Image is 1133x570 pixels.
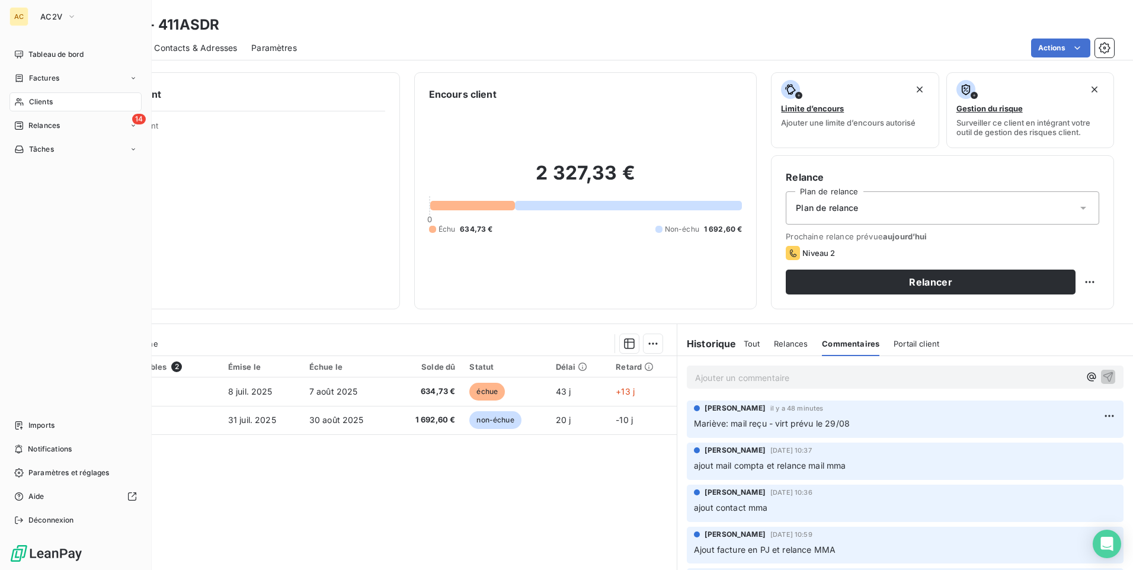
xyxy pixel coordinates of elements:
span: Niveau 2 [802,248,835,258]
span: [PERSON_NAME] [705,445,766,456]
a: Paramètres et réglages [9,463,142,482]
div: Émise le [228,362,295,372]
span: Aide [28,491,44,502]
span: 634,73 € [460,224,492,235]
span: +13 j [616,386,635,396]
span: Tout [744,339,760,348]
span: il y a 48 minutes [770,405,824,412]
span: Tâches [29,144,54,155]
span: aujourd’hui [883,232,927,241]
span: Plan de relance [796,202,858,214]
h6: Informations client [72,87,385,101]
span: Portail client [894,339,939,348]
span: 634,73 € [399,386,455,398]
span: 2 [171,361,182,372]
a: 14Relances [9,116,142,135]
button: Actions [1031,39,1090,57]
span: 1 692,60 € [399,414,455,426]
span: Imports [28,420,55,431]
div: Solde dû [399,362,455,372]
h6: Encours client [429,87,497,101]
h6: Historique [677,337,737,351]
span: Surveiller ce client en intégrant votre outil de gestion des risques client. [956,118,1104,137]
span: Gestion du risque [956,104,1023,113]
span: -10 j [616,415,633,425]
span: échue [469,383,505,401]
a: Aide [9,487,142,506]
a: Clients [9,92,142,111]
h3: ASDR - 411ASDR [104,14,219,36]
div: Statut [469,362,541,372]
h2: 2 327,33 € [429,161,742,197]
span: Notifications [28,444,72,454]
span: 30 août 2025 [309,415,364,425]
span: 8 juil. 2025 [228,386,273,396]
div: Open Intercom Messenger [1093,530,1121,558]
span: 43 j [556,386,571,396]
span: 14 [132,114,146,124]
button: Relancer [786,270,1076,294]
span: 7 août 2025 [309,386,358,396]
button: Gestion du risqueSurveiller ce client en intégrant votre outil de gestion des risques client. [946,72,1114,148]
span: [PERSON_NAME] [705,529,766,540]
div: AC [9,7,28,26]
h6: Relance [786,170,1099,184]
span: Déconnexion [28,515,74,526]
span: Limite d’encours [781,104,844,113]
span: [PERSON_NAME] [705,487,766,498]
div: Délai [556,362,601,372]
span: Contacts & Adresses [154,42,237,54]
span: Paramètres [251,42,297,54]
a: Tableau de bord [9,45,142,64]
a: Imports [9,416,142,435]
span: Ajout facture en PJ et relance MMA [694,545,836,555]
span: ajout contact mma [694,502,768,513]
span: Échu [439,224,456,235]
span: Clients [29,97,53,107]
div: Retard [616,362,670,372]
img: Logo LeanPay [9,544,83,563]
span: AC2V [40,12,62,21]
button: Limite d’encoursAjouter une limite d’encours autorisé [771,72,939,148]
span: Tableau de bord [28,49,84,60]
span: [DATE] 10:59 [770,531,812,538]
span: non-échue [469,411,521,429]
span: Non-échu [665,224,699,235]
span: Paramètres et réglages [28,467,109,478]
span: Commentaires [822,339,879,348]
span: 1 692,60 € [704,224,742,235]
span: [PERSON_NAME] [705,403,766,414]
div: Échue le [309,362,385,372]
span: Prochaine relance prévue [786,232,1099,241]
span: 31 juil. 2025 [228,415,276,425]
span: 0 [427,214,432,224]
span: Relances [774,339,808,348]
span: Propriétés Client [95,121,385,137]
span: ajout mail compta et relance mail mma [694,460,846,470]
span: Relances [28,120,60,131]
div: Pièces comptables [93,361,214,372]
span: Factures [29,73,59,84]
span: [DATE] 10:36 [770,489,812,496]
span: Mariève: mail reçu - virt prévu le 29/08 [694,418,850,428]
span: Ajouter une limite d’encours autorisé [781,118,916,127]
span: 20 j [556,415,571,425]
a: Factures [9,69,142,88]
span: [DATE] 10:37 [770,447,812,454]
a: Tâches [9,140,142,159]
